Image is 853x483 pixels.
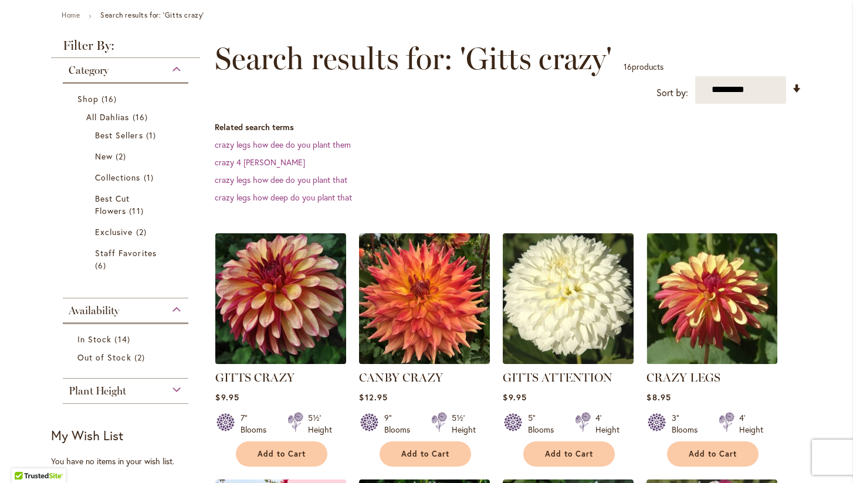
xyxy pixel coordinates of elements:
span: Collections [95,172,141,183]
a: Shop [77,93,177,105]
div: 5½' Height [308,412,332,436]
div: You have no items in your wish list. [51,455,208,467]
span: $8.95 [646,392,671,403]
div: 7" Blooms [241,412,273,436]
a: crazy legs how dee do you plant them [215,139,351,150]
div: 5½' Height [452,412,476,436]
span: Availability [69,304,119,317]
button: Add to Cart [236,441,327,467]
a: Home [62,11,80,19]
span: Shop [77,93,99,104]
a: In Stock 14 [77,333,177,345]
a: GITTS ATTENTION [503,355,634,366]
a: New [95,150,159,162]
span: Plant Height [69,385,126,397]
a: Collections [95,171,159,183]
span: 2 [136,226,150,238]
span: $9.95 [503,392,526,403]
dt: Related search terms [215,121,802,133]
span: 14 [114,333,133,345]
a: crazy legs how deep do you plant that [215,192,352,203]
a: GITTS CRAZY [215,370,295,385]
label: Sort by: [656,82,688,104]
span: $9.95 [215,392,239,403]
button: Add to Cart [523,441,615,467]
span: 16 [133,111,151,123]
span: 2 [134,351,148,363]
span: 16 [101,93,120,105]
span: Add to Cart [401,449,449,459]
span: In Stock [77,334,111,345]
img: CRAZY LEGS [646,233,777,364]
button: Add to Cart [667,441,759,467]
strong: My Wish List [51,427,123,444]
span: Add to Cart [689,449,737,459]
a: Canby Crazy [359,355,490,366]
span: 11 [129,205,146,217]
strong: Filter By: [51,39,200,58]
img: Gitts Crazy [212,230,350,367]
span: 1 [146,129,159,141]
span: Staff Favorites [95,247,157,258]
a: Best Cut Flowers [95,192,159,217]
span: Best Cut Flowers [95,193,130,216]
p: products [624,57,664,76]
a: crazy 4 [PERSON_NAME] [215,157,305,168]
span: Out of Stock [77,352,131,363]
span: $12.95 [359,392,387,403]
div: 4' Height [595,412,620,436]
span: 2 [116,150,129,162]
span: 1 [144,171,157,183]
span: Exclusive [95,226,133,237]
div: 5" Blooms [528,412,561,436]
span: New [95,151,113,162]
div: 3" Blooms [672,412,705,436]
span: Add to Cart [258,449,306,459]
a: CRAZY LEGS [646,355,777,366]
a: CANBY CRAZY [359,370,443,385]
a: Exclusive [95,226,159,238]
span: Best Sellers [95,130,143,141]
button: Add to Cart [380,441,471,467]
a: Out of Stock 2 [77,351,177,363]
span: Search results for: 'Gitts crazy' [215,41,612,76]
strong: Search results for: 'Gitts crazy' [100,11,204,19]
span: Add to Cart [545,449,593,459]
iframe: Launch Accessibility Center [9,441,42,474]
div: 9" Blooms [384,412,417,436]
img: GITTS ATTENTION [503,233,634,364]
img: Canby Crazy [359,233,490,364]
a: CRAZY LEGS [646,370,720,385]
a: Gitts Crazy [215,355,346,366]
a: All Dahlias [86,111,168,123]
a: Staff Favorites [95,247,159,271]
a: crazy legs how dee do you plant that [215,174,347,185]
span: All Dahlias [86,111,130,123]
span: 6 [95,259,109,271]
span: Category [69,64,109,77]
a: Best Sellers [95,129,159,141]
span: 16 [624,61,632,72]
a: GITTS ATTENTION [503,370,612,385]
div: 4' Height [739,412,763,436]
